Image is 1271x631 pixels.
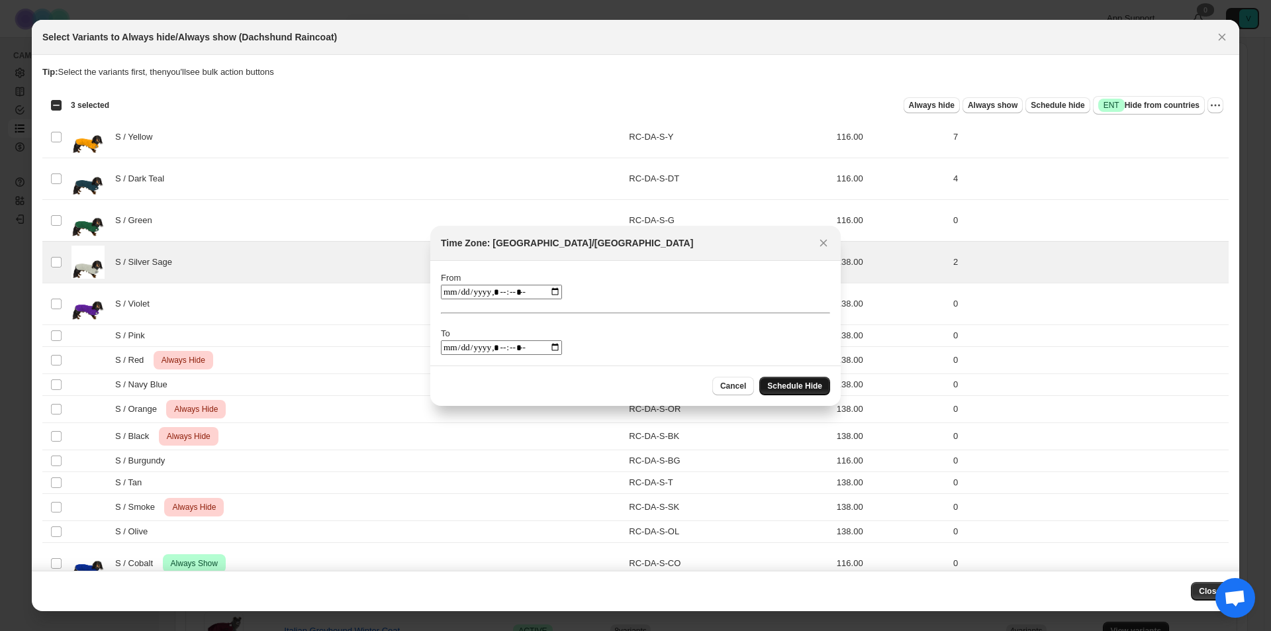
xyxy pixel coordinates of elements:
[833,472,949,494] td: 138.00
[949,200,1229,242] td: 0
[712,377,754,395] button: Cancel
[115,501,162,514] span: S / Smoke
[949,374,1229,396] td: 0
[1093,96,1205,115] button: SuccessENTHide from countries
[625,158,833,200] td: RC-DA-S-DT
[833,521,949,543] td: 138.00
[1215,578,1255,618] a: Open chat
[164,428,213,444] span: Always Hide
[115,214,159,227] span: S / Green
[833,450,949,472] td: 116.00
[833,543,949,585] td: 116.00
[115,557,160,570] span: S / Cobalt
[767,381,822,391] span: Schedule Hide
[159,352,208,368] span: Always Hide
[720,381,746,391] span: Cancel
[949,242,1229,283] td: 2
[904,97,960,113] button: Always hide
[625,472,833,494] td: RC-DA-S-T
[115,329,152,342] span: S / Pink
[1031,100,1084,111] span: Schedule hide
[833,396,949,423] td: 138.00
[1213,28,1231,46] button: Close
[625,494,833,521] td: RC-DA-S-SK
[949,347,1229,374] td: 0
[115,172,171,185] span: S / Dark Teal
[169,499,218,515] span: Always Hide
[1199,586,1221,597] span: Close
[833,347,949,374] td: 138.00
[949,158,1229,200] td: 4
[71,287,105,320] img: rc-da-p-1000_d3fdf35b-0ef5-425c-83af-1b694c19e59e.jpg
[42,67,58,77] strong: Tip:
[1025,97,1090,113] button: Schedule hide
[1207,97,1223,113] button: More actions
[1098,99,1200,112] span: Hide from countries
[171,401,220,417] span: Always Hide
[833,242,949,283] td: 138.00
[115,354,151,367] span: S / Red
[42,66,1229,79] p: Select the variants first, then you'll see bulk action buttons
[949,396,1229,423] td: 0
[949,283,1229,325] td: 0
[441,273,461,283] label: From
[949,117,1229,158] td: 7
[115,130,160,144] span: S / Yellow
[441,328,450,338] label: To
[833,423,949,450] td: 138.00
[949,472,1229,494] td: 0
[833,200,949,242] td: 116.00
[115,454,172,467] span: S / Burgundy
[42,30,337,44] h2: Select Variants to Always hide/Always show (Dachshund Raincoat)
[833,283,949,325] td: 138.00
[968,100,1017,111] span: Always show
[833,158,949,200] td: 116.00
[909,100,955,111] span: Always hide
[625,543,833,585] td: RC-DA-S-CO
[833,325,949,347] td: 138.00
[625,423,833,450] td: RC-DA-S-BK
[833,494,949,521] td: 138.00
[814,234,833,252] button: Close
[71,204,105,237] img: rc-da-g-1000_5c27afca-8426-4f54-a7db-f4f224982e7b.jpg
[115,403,164,416] span: S / Orange
[949,325,1229,347] td: 0
[949,423,1229,450] td: 0
[115,256,179,269] span: S / Silver Sage
[441,236,693,250] h2: Time Zone: [GEOGRAPHIC_DATA]/[GEOGRAPHIC_DATA]
[71,547,105,580] img: rc-da-b-1000.jpg
[949,494,1229,521] td: 0
[949,543,1229,585] td: 0
[625,200,833,242] td: RC-DA-S-G
[625,117,833,158] td: RC-DA-S-Y
[115,476,149,489] span: S / Tan
[71,100,109,111] span: 3 selected
[625,521,833,543] td: RC-DA-S-OL
[115,297,157,311] span: S / Violet
[963,97,1023,113] button: Always show
[833,374,949,396] td: 138.00
[115,525,155,538] span: S / Olive
[625,450,833,472] td: RC-DA-S-BG
[115,430,156,443] span: S / Black
[1104,100,1119,111] span: ENT
[949,450,1229,472] td: 0
[115,378,175,391] span: S / Navy Blue
[949,521,1229,543] td: 0
[71,162,105,195] img: rc-da-dt-1000.jpg
[168,556,220,571] span: Always Show
[833,117,949,158] td: 116.00
[625,396,833,423] td: RC-DA-S-OR
[1191,582,1229,601] button: Close
[71,121,105,154] img: rc-da-y-1000.jpg
[759,377,830,395] button: Schedule Hide
[71,246,105,279] img: rc-da-ss-1000.jpg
